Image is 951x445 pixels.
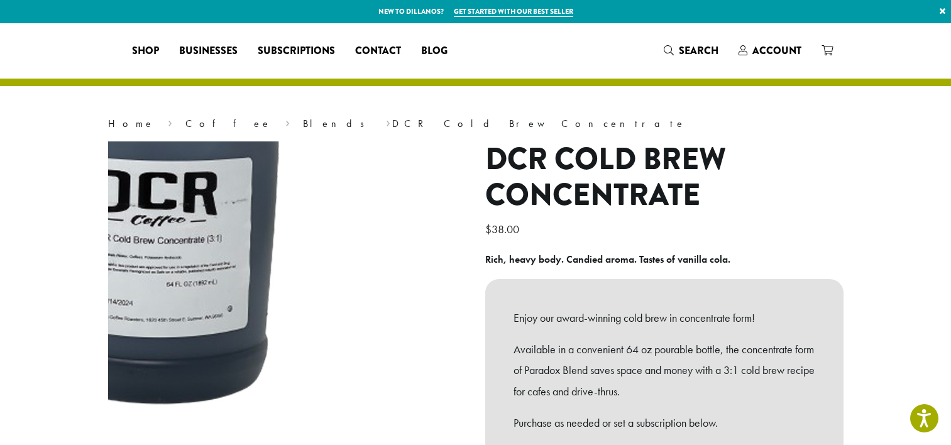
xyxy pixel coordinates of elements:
span: › [285,112,290,131]
nav: Breadcrumb [108,116,844,131]
span: Subscriptions [258,43,335,59]
bdi: 38.00 [485,222,522,236]
span: $ [485,222,492,236]
b: Rich, heavy body. Candied aroma. Tastes of vanilla cola. [485,253,730,266]
a: Blends [303,117,373,130]
a: Coffee [185,117,272,130]
span: › [168,112,172,131]
p: Enjoy our award-winning cold brew in concentrate form! [514,307,815,329]
span: Shop [132,43,159,59]
span: Businesses [179,43,238,59]
span: › [386,112,390,131]
a: Get started with our best seller [454,6,573,17]
a: Shop [122,41,169,61]
h1: DCR Cold Brew Concentrate [485,141,844,214]
p: Purchase as needed or set a subscription below. [514,412,815,434]
a: Search [654,40,728,61]
a: Home [108,117,155,130]
span: Search [679,43,718,58]
p: Available in a convenient 64 oz pourable bottle, the concentrate form of Paradox Blend saves spac... [514,339,815,402]
span: Account [752,43,801,58]
span: Blog [421,43,448,59]
span: Contact [355,43,401,59]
